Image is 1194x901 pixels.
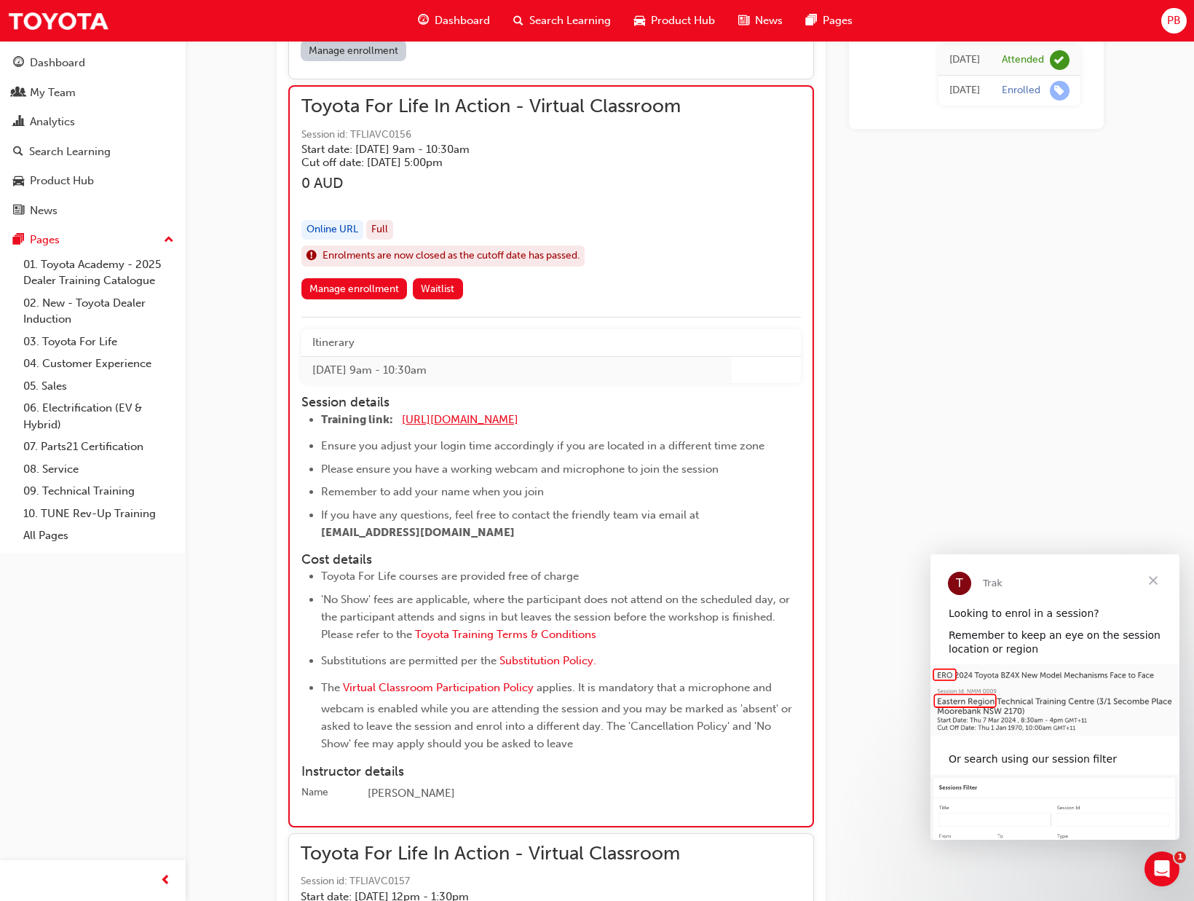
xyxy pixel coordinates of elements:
img: Trak [7,4,109,37]
a: Product Hub [6,168,180,194]
span: 1 [1174,851,1186,863]
a: news-iconNews [727,6,794,36]
h3: 0 AUD [301,175,681,192]
span: Toyota For Life In Action - Virtual Classroom [301,846,680,862]
div: Thu Feb 17 2022 01:00:00 GMT+1100 (Australian Eastern Daylight Time) [949,52,980,68]
th: Itinerary [301,329,732,356]
span: car-icon [13,175,24,188]
div: Product Hub [30,173,94,189]
div: My Team [30,84,76,101]
a: 09. Technical Training [17,480,180,503]
span: Enrolments are now closed as the cutoff date has passed. [323,248,580,264]
span: PB [1167,12,1181,29]
div: Full [366,220,393,240]
a: Dashboard [6,50,180,76]
span: pages-icon [13,234,24,247]
button: PB [1161,8,1187,34]
div: Mon Jan 31 2022 01:00:00 GMT+1100 (Australian Eastern Daylight Time) [949,82,980,99]
span: Toyota For Life In Action - Virtual Classroom [301,98,681,115]
div: Online URL [301,220,363,240]
span: up-icon [164,231,174,250]
span: prev-icon [160,872,171,890]
div: Pages [30,232,60,248]
button: Toyota For Life In Action - Virtual ClassroomSession id: TFLIAVC0156Start date: [DATE] 9am - 10:3... [301,98,801,305]
a: News [6,197,180,224]
a: pages-iconPages [794,6,864,36]
a: [URL][DOMAIN_NAME] [402,413,518,426]
span: Ensure you adjust your login time accordingly if you are located in a different time zone [321,439,764,452]
span: learningRecordVerb_ENROLL-icon [1050,81,1070,101]
div: Name [301,785,328,800]
span: Toyota For Life courses are provided free of charge [321,570,579,583]
a: 05. Sales [17,375,180,398]
div: Search Learning [29,143,111,160]
button: Pages [6,227,180,253]
span: search-icon [13,146,23,159]
span: [EMAIL_ADDRESS][DOMAIN_NAME] [321,526,515,539]
h4: Cost details [301,552,801,568]
a: 03. Toyota For Life [17,331,180,353]
span: exclaim-icon [307,247,317,266]
span: car-icon [634,12,645,30]
span: Search Learning [529,12,611,29]
a: Substitution Policy. [499,654,596,667]
span: Remember to add your name when you join [321,485,544,498]
span: guage-icon [13,57,24,70]
span: Session id: TFLIAVC0156 [301,127,681,143]
a: car-iconProduct Hub [622,6,727,36]
a: search-iconSearch Learning [502,6,622,36]
span: 'No Show' fees are applicable, where the participant does not attend on the scheduled day, or the... [321,593,793,641]
span: Substitutions are permitted per the [321,654,497,667]
a: Virtual Classroom Participation Policy [343,681,534,694]
button: DashboardMy TeamAnalyticsSearch LearningProduct HubNews [6,47,180,227]
a: 08. Service [17,458,180,481]
div: [PERSON_NAME] [368,785,801,803]
span: Waitlist [421,283,454,295]
span: news-icon [738,12,749,30]
h5: Start date: [DATE] 9am - 10:30am [301,143,657,156]
span: Product Hub [651,12,715,29]
a: 01. Toyota Academy - 2025 Dealer Training Catalogue [17,253,180,292]
iframe: Intercom live chat [1144,851,1179,886]
h4: Instructor details [301,764,801,780]
span: The [321,681,340,694]
a: Search Learning [6,138,180,165]
a: Manage enrollment [301,40,407,61]
a: All Pages [17,524,180,547]
span: Session id: TFLIAVC0157 [301,873,680,890]
div: Enrolled [1002,84,1040,98]
a: 10. TUNE Rev-Up Training [17,503,180,525]
a: My Team [6,79,180,106]
button: Waitlist [413,278,463,299]
a: Manage enrollment [301,278,408,299]
a: guage-iconDashboard [406,6,502,36]
a: 04. Customer Experience [17,353,180,375]
span: search-icon [513,12,523,30]
div: News [30,202,58,219]
span: Training link: [321,413,393,426]
iframe: Intercom live chat message [930,554,1179,840]
span: News [755,12,783,29]
h5: Cut off date: [DATE] 5:00pm [301,156,657,169]
span: learningRecordVerb_ATTEND-icon [1050,50,1070,70]
a: Toyota Training Terms & Conditions [415,628,596,641]
h4: Session details [301,395,775,411]
a: Analytics [6,109,180,135]
span: news-icon [13,205,24,218]
span: Pages [823,12,853,29]
span: pages-icon [806,12,817,30]
div: Analytics [30,114,75,130]
span: Please ensure you have a working webcam and microphone to join the session [321,463,719,476]
span: applies. It is mandatory that a microphone and webcam is enabled while you are attending the sess... [321,681,795,750]
span: guage-icon [418,12,429,30]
